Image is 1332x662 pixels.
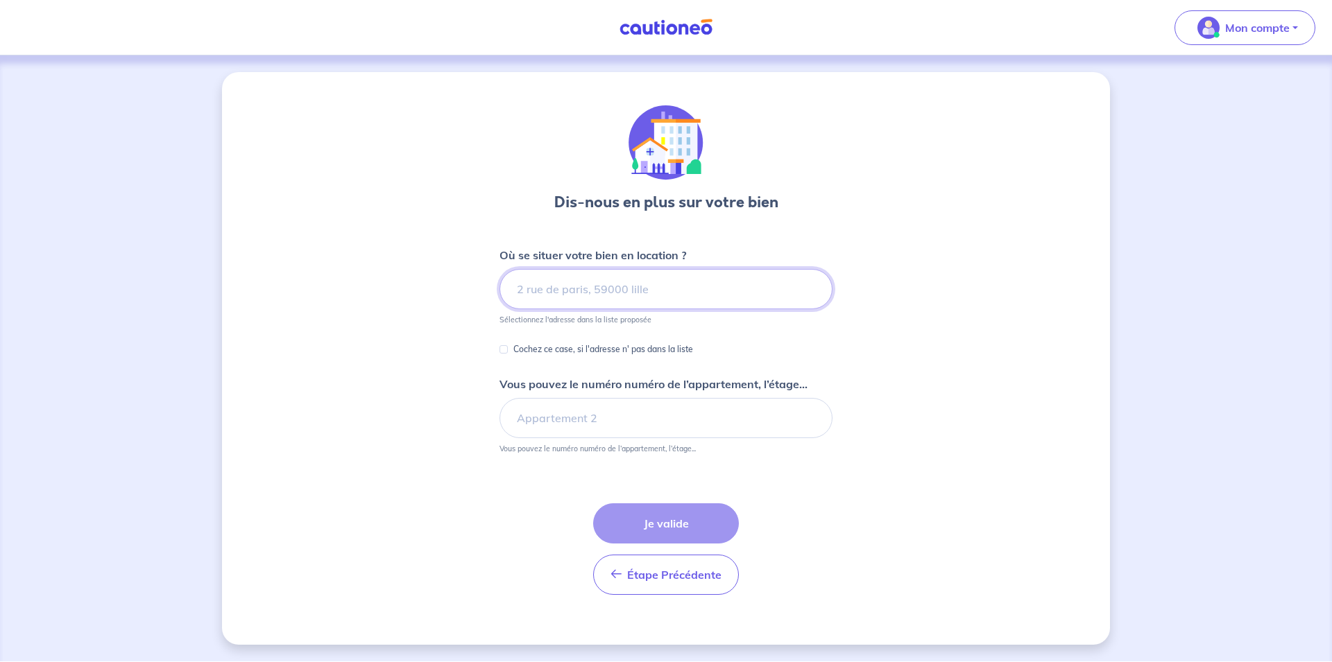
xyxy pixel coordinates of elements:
p: Où se situer votre bien en location ? [499,247,686,263]
h3: Dis-nous en plus sur votre bien [554,191,778,214]
p: Vous pouvez le numéro numéro de l’appartement, l’étage... [499,444,696,453]
img: illu_account_valid_menu.svg [1197,17,1220,39]
p: Mon compte [1225,19,1290,36]
img: illu_houses.svg [629,105,703,180]
img: Cautioneo [614,19,718,36]
button: illu_account_valid_menu.svgMon compte [1175,10,1315,45]
button: Étape Précédente [593,555,739,595]
p: Cochez ce case, si l'adresse n' pas dans la liste [513,341,693,358]
input: 2 rue de paris, 59000 lille [499,269,832,309]
span: Étape Précédente [627,568,721,582]
p: Sélectionnez l'adresse dans la liste proposée [499,315,651,324]
input: Appartement 2 [499,398,832,438]
p: Vous pouvez le numéro numéro de l’appartement, l’étage... [499,376,808,392]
